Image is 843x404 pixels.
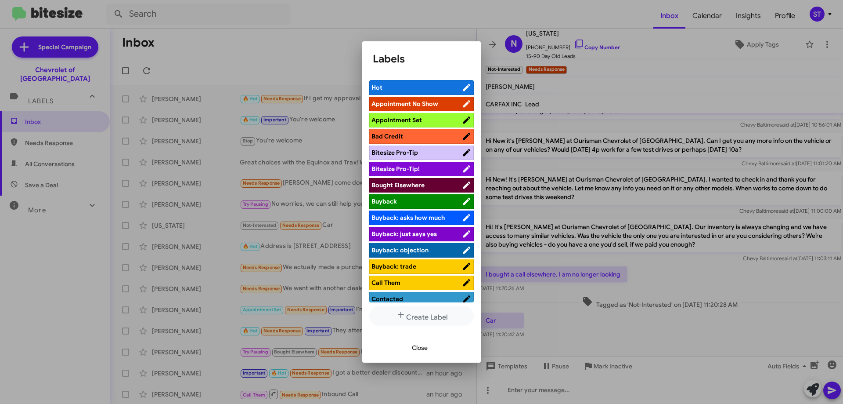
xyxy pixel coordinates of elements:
[405,340,435,356] button: Close
[371,132,403,140] span: Bad Credit
[371,230,437,238] span: Buyback: just says yes
[369,306,474,326] button: Create Label
[371,197,397,205] span: Buyback
[412,340,428,356] span: Close
[373,52,470,66] h1: Labels
[371,214,445,222] span: Buyback: asks how much
[371,246,429,254] span: Buyback: objection
[371,262,416,270] span: Buyback: trade
[371,279,400,287] span: Call Them
[371,165,420,173] span: Bitesize Pro-Tip!
[371,100,438,108] span: Appointment No Show
[371,149,418,157] span: Bitesize Pro-Tip
[371,295,403,303] span: Contacted
[371,116,422,124] span: Appointment Set
[371,84,382,91] span: Hot
[371,181,425,189] span: Bought Elsewhere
